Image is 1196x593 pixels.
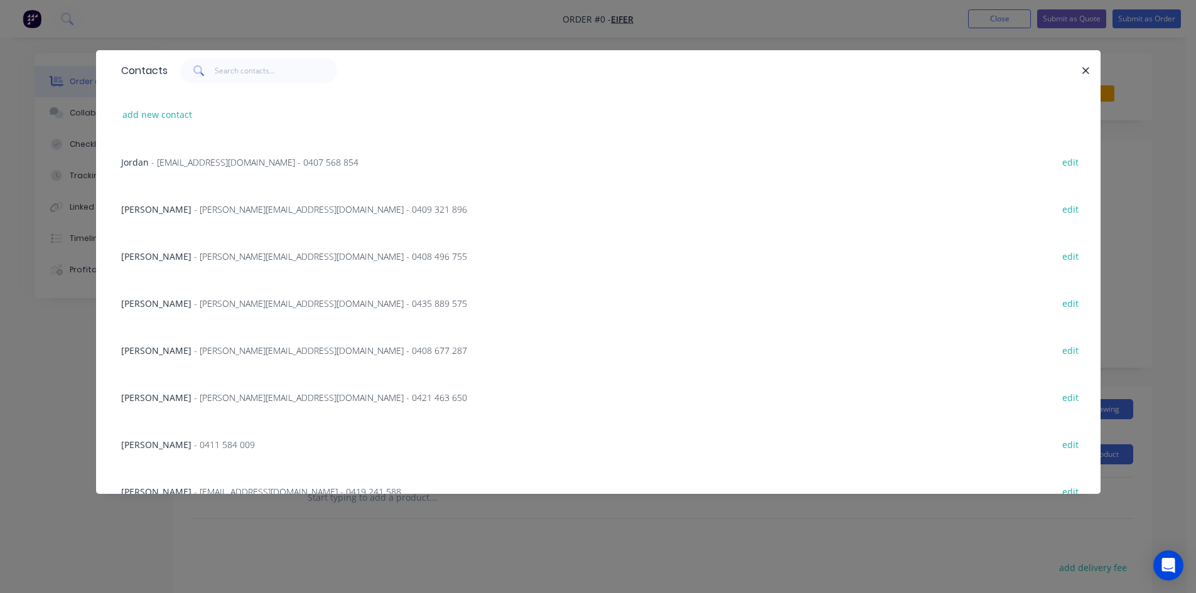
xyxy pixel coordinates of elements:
span: - [PERSON_NAME][EMAIL_ADDRESS][DOMAIN_NAME] - 0409 321 896 [194,203,467,215]
button: edit [1056,294,1086,311]
span: [PERSON_NAME] [121,486,191,498]
button: edit [1056,200,1086,217]
span: - [PERSON_NAME][EMAIL_ADDRESS][DOMAIN_NAME] - 0421 463 650 [194,392,467,403]
button: edit [1056,435,1086,452]
button: add new contact [116,106,199,123]
button: edit [1056,153,1086,170]
span: [PERSON_NAME] [121,203,191,215]
span: - 0411 584 009 [194,439,255,451]
span: - [PERSON_NAME][EMAIL_ADDRESS][DOMAIN_NAME] - 0408 677 287 [194,345,467,356]
span: [PERSON_NAME] [121,439,191,451]
button: edit [1056,388,1086,405]
span: - [PERSON_NAME][EMAIL_ADDRESS][DOMAIN_NAME] - 0435 889 575 [194,297,467,309]
span: Jordan [121,156,149,168]
span: [PERSON_NAME] [121,345,191,356]
span: - [EMAIL_ADDRESS][DOMAIN_NAME] - 0419 241 588 [194,486,401,498]
span: [PERSON_NAME] [121,250,191,262]
span: [PERSON_NAME] [121,392,191,403]
button: edit [1056,247,1086,264]
button: edit [1056,483,1086,500]
div: Open Intercom Messenger [1153,550,1183,580]
button: edit [1056,341,1086,358]
span: [PERSON_NAME] [121,297,191,309]
span: - [PERSON_NAME][EMAIL_ADDRESS][DOMAIN_NAME] - 0408 496 755 [194,250,467,262]
div: Contacts [115,51,168,91]
span: - [EMAIL_ADDRESS][DOMAIN_NAME] - 0407 568 854 [151,156,358,168]
input: Search contacts... [215,58,337,83]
